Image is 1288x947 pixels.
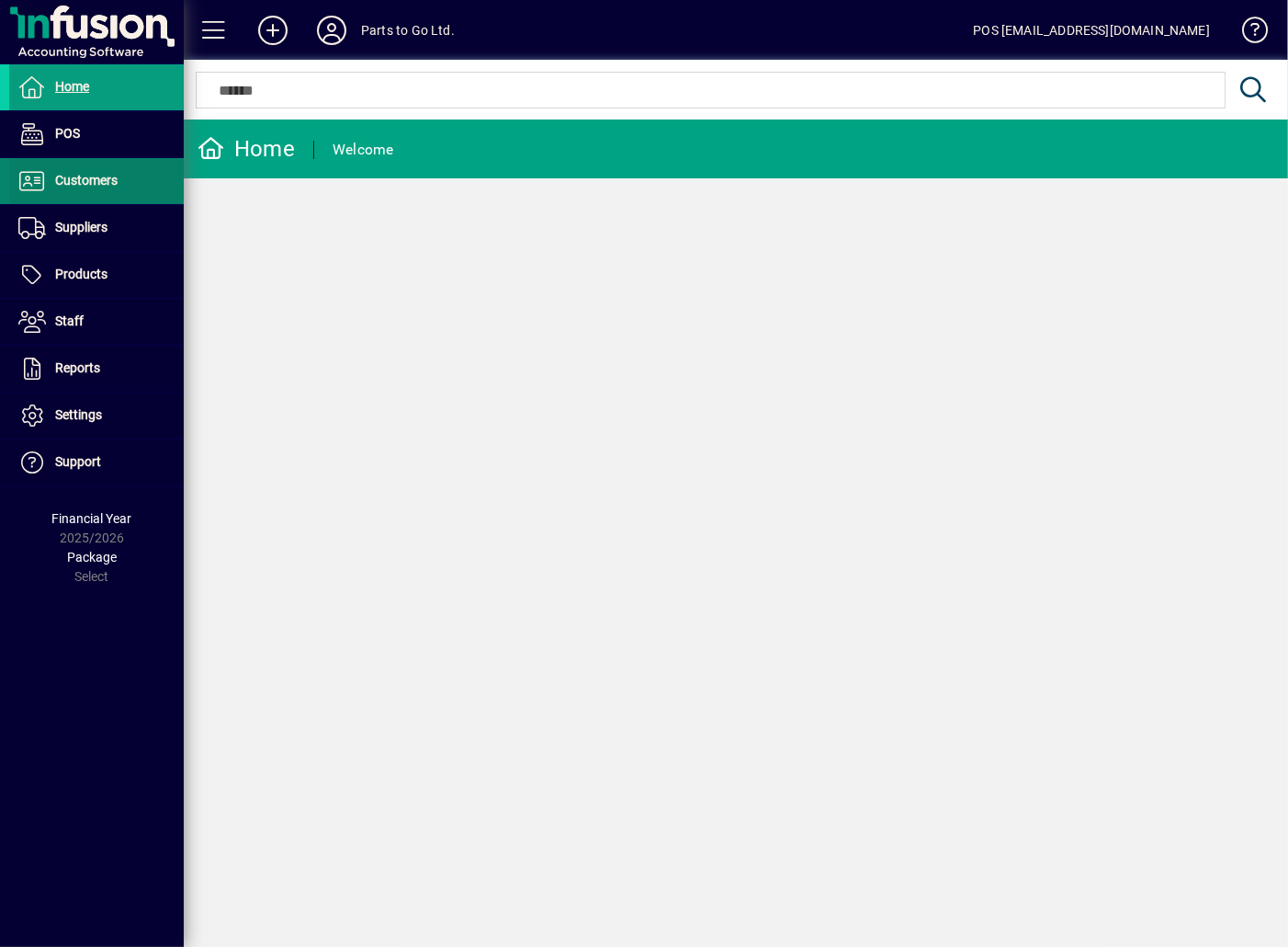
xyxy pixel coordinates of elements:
[55,407,102,422] span: Settings
[67,550,117,565] span: Package
[198,134,295,164] div: Home
[55,173,118,188] span: Customers
[243,14,302,47] button: Add
[9,439,184,485] a: Support
[55,126,80,141] span: POS
[973,16,1210,45] div: POS [EMAIL_ADDRESS][DOMAIN_NAME]
[55,454,101,469] span: Support
[9,299,184,345] a: Staff
[333,135,394,165] div: Welcome
[9,205,184,251] a: Suppliers
[302,14,361,47] button: Profile
[9,393,184,439] a: Settings
[55,79,89,94] span: Home
[9,158,184,204] a: Customers
[55,314,84,328] span: Staff
[52,511,132,526] span: Financial Year
[55,267,107,281] span: Products
[9,252,184,298] a: Products
[361,16,455,45] div: Parts to Go Ltd.
[55,360,100,375] span: Reports
[55,220,107,234] span: Suppliers
[1228,4,1265,63] a: Knowledge Base
[9,346,184,392] a: Reports
[9,111,184,157] a: POS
